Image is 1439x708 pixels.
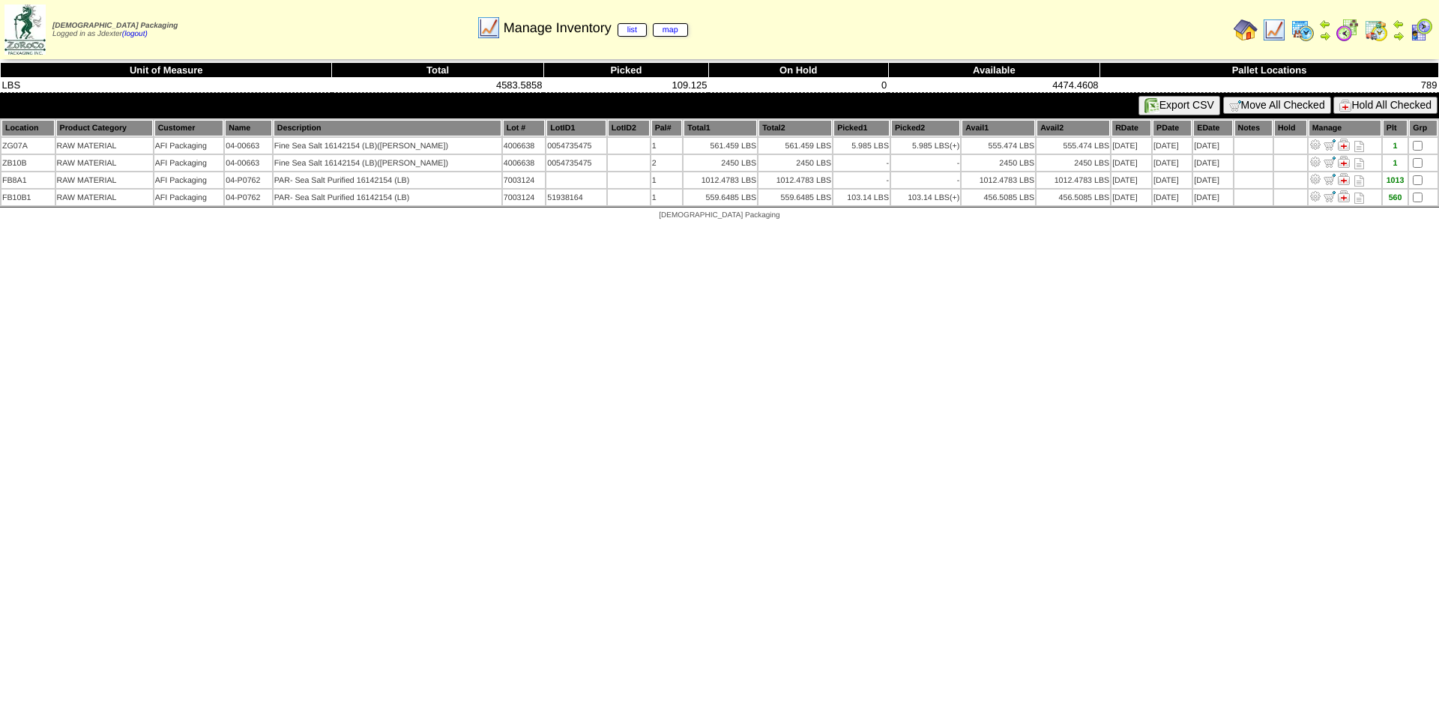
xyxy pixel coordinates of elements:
td: 04-00663 [225,155,272,171]
td: Fine Sea Salt 16142154 (LB)([PERSON_NAME]) [274,155,501,171]
img: calendarprod.gif [1291,18,1315,42]
span: Manage Inventory [504,20,688,36]
td: 1012.4783 LBS [758,172,832,188]
img: Adjust [1309,190,1321,202]
button: Hold All Checked [1333,97,1438,114]
th: On Hold [708,63,888,78]
td: 4006638 [503,138,545,154]
a: (logout) [122,30,148,38]
td: 1012.4783 LBS [962,172,1035,188]
th: Lot # [503,120,545,136]
img: Adjust [1309,173,1321,185]
img: Manage Hold [1338,156,1350,168]
td: AFI Packaging [154,172,224,188]
th: Total [332,63,543,78]
td: 2 [651,155,682,171]
th: Unit of Measure [1,63,332,78]
td: 2450 LBS [962,155,1035,171]
img: line_graph.gif [477,16,501,40]
td: 555.474 LBS [1037,138,1110,154]
th: Notes [1234,120,1273,136]
img: arrowleft.gif [1393,18,1405,30]
div: 1 [1384,159,1407,168]
td: - [891,172,960,188]
td: 559.6485 LBS [684,190,757,205]
th: EDate [1193,120,1232,136]
td: [DATE] [1193,155,1232,171]
td: ZB10B [1,155,55,171]
i: Note [1354,158,1364,169]
img: Manage Hold [1338,173,1350,185]
th: Pallet Locations [1100,63,1439,78]
th: LotID1 [546,120,606,136]
th: Location [1,120,55,136]
td: ZG07A [1,138,55,154]
th: Plt [1383,120,1408,136]
td: [DATE] [1153,172,1192,188]
td: [DATE] [1193,172,1232,188]
td: 4583.5858 [332,78,543,93]
img: Move [1324,173,1336,185]
td: 456.5085 LBS [1037,190,1110,205]
th: Grp [1409,120,1438,136]
th: Pal# [651,120,682,136]
td: 2450 LBS [758,155,832,171]
img: Move [1324,139,1336,151]
td: RAW MATERIAL [56,155,153,171]
img: Adjust [1309,156,1321,168]
img: calendarinout.gif [1364,18,1388,42]
td: 4474.4608 [888,78,1099,93]
td: 1 [651,172,682,188]
i: Note [1354,193,1364,204]
td: 51938164 [546,190,606,205]
th: Total1 [684,120,757,136]
th: Manage [1309,120,1381,136]
td: 1 [651,138,682,154]
img: arrowleft.gif [1319,18,1331,30]
img: Move [1324,156,1336,168]
th: Customer [154,120,224,136]
div: 1013 [1384,176,1407,185]
td: 0 [708,78,888,93]
td: 5.985 LBS [833,138,890,154]
th: Product Category [56,120,153,136]
th: PDate [1153,120,1192,136]
button: Export CSV [1138,96,1220,115]
td: RAW MATERIAL [56,172,153,188]
span: [DEMOGRAPHIC_DATA] Packaging [52,22,178,30]
button: Move All Checked [1223,97,1331,114]
td: AFI Packaging [154,155,224,171]
img: Manage Hold [1338,139,1350,151]
td: [DATE] [1193,190,1232,205]
td: 04-P0762 [225,172,272,188]
th: Picked2 [891,120,960,136]
img: line_graph.gif [1262,18,1286,42]
i: Note [1354,141,1364,152]
td: PAR- Sea Salt Purified 16142154 (LB) [274,190,501,205]
th: Description [274,120,501,136]
td: FB8A1 [1,172,55,188]
td: LBS [1,78,332,93]
td: 5.985 LBS [891,138,960,154]
td: 561.459 LBS [758,138,832,154]
td: 103.14 LBS [891,190,960,205]
td: AFI Packaging [154,190,224,205]
th: Hold [1274,120,1307,136]
a: list [618,23,647,37]
td: 0054735475 [546,138,606,154]
a: map [653,23,688,37]
td: 1012.4783 LBS [684,172,757,188]
td: 109.125 [543,78,708,93]
td: [DATE] [1153,138,1192,154]
td: - [833,155,890,171]
td: - [891,155,960,171]
img: Move [1324,190,1336,202]
img: hold.gif [1339,100,1351,112]
img: calendarblend.gif [1336,18,1360,42]
th: Available [888,63,1099,78]
td: FB10B1 [1,190,55,205]
th: RDate [1111,120,1151,136]
img: zoroco-logo-small.webp [4,4,46,55]
td: 555.474 LBS [962,138,1035,154]
td: 1 [651,190,682,205]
